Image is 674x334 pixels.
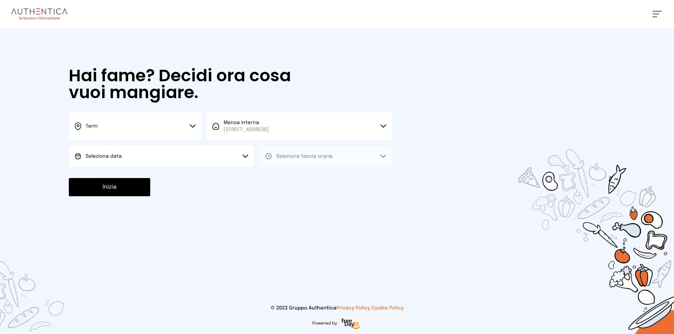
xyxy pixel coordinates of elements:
button: Terni [69,112,201,140]
button: Seleziona fascia oraria [259,146,392,167]
a: Privacy Policy [336,306,370,311]
span: Seleziona fascia oraria [276,154,332,159]
button: Inizia [69,178,150,196]
h1: Hai fame? Decidi ora cosa vuoi mangiare. [69,67,311,101]
button: Mensa interna[STREET_ADDRESS] [207,112,392,140]
button: Seleziona data [69,146,254,167]
a: Cookie Policy [371,306,404,311]
span: [STREET_ADDRESS] [224,126,269,133]
span: Powered by [312,321,337,326]
span: Seleziona data [86,154,122,159]
img: logo.8f33a47.png [11,8,67,20]
p: © 2023 Gruppo Authentica [11,305,663,312]
img: sticker-selezione-mensa.70a28f7.png [477,109,674,334]
img: logo-freeday.3e08031.png [340,317,362,331]
span: Mensa interna [224,119,269,133]
span: Terni [86,124,98,129]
